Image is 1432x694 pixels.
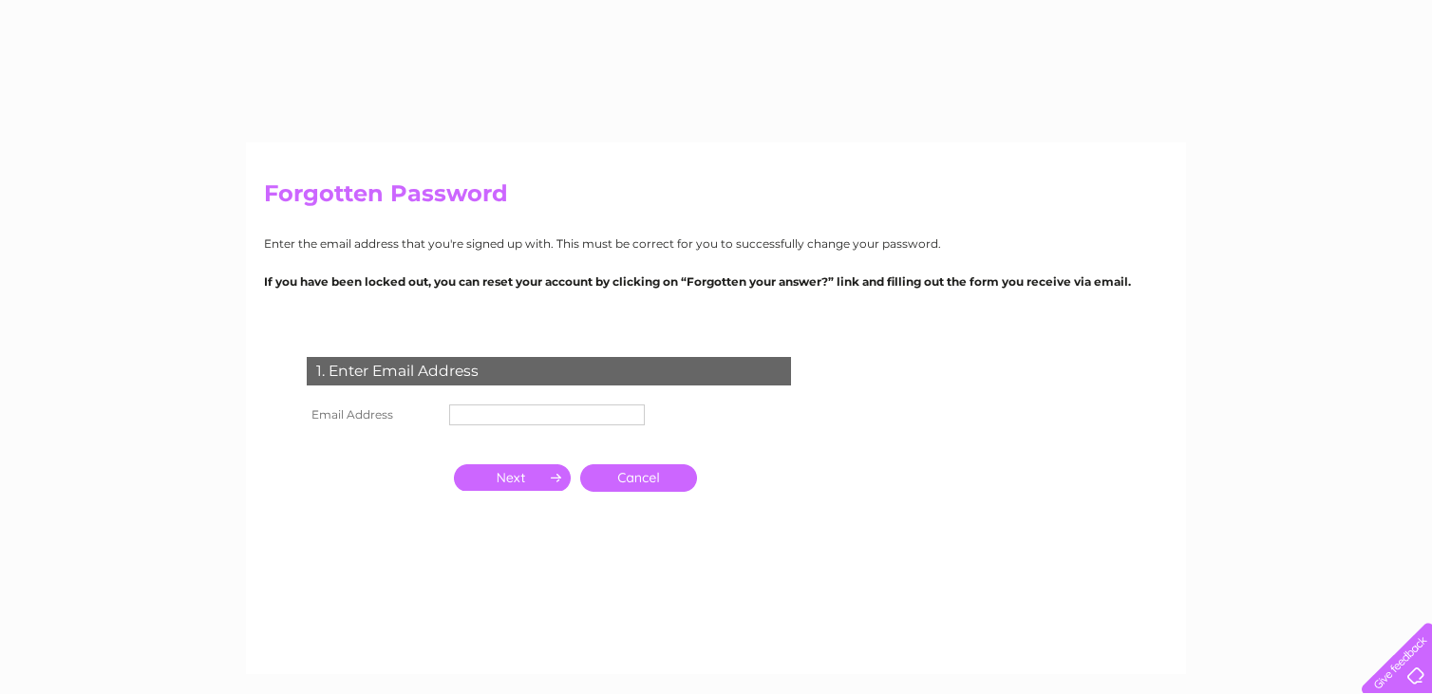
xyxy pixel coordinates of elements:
div: 1. Enter Email Address [307,357,791,385]
a: Cancel [580,464,697,492]
h2: Forgotten Password [264,180,1168,216]
th: Email Address [302,400,444,430]
p: Enter the email address that you're signed up with. This must be correct for you to successfully ... [264,234,1168,253]
p: If you have been locked out, you can reset your account by clicking on “Forgotten your answer?” l... [264,272,1168,291]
